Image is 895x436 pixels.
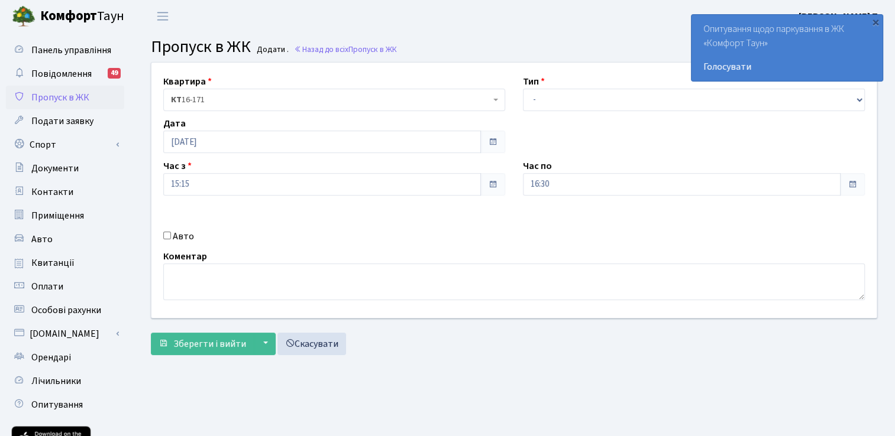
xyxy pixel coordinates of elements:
span: Опитування [31,398,83,411]
span: <b>КТ</b>&nbsp;&nbsp;&nbsp;&nbsp;16-171 [163,89,505,111]
a: [PERSON_NAME] П. [799,9,881,24]
label: Час з [163,159,192,173]
label: Авто [173,229,194,243]
span: Повідомлення [31,67,92,80]
img: logo.png [12,5,35,28]
span: Лічильники [31,375,81,388]
b: Комфорт [40,6,97,25]
label: Коментар [163,249,207,263]
label: Квартира [163,74,212,89]
b: КТ [171,94,182,106]
a: Документи [6,157,124,180]
a: Квитанції [6,251,124,275]
a: Орендарі [6,346,124,369]
a: Скасувати [277,333,346,355]
a: Контакти [6,180,124,204]
a: Лічильники [6,369,124,393]
a: [DOMAIN_NAME] [6,322,124,346]
span: Пропуск в ЖК [348,44,397,55]
div: × [870,16,881,28]
span: Панель управління [31,44,111,57]
span: <b>КТ</b>&nbsp;&nbsp;&nbsp;&nbsp;16-171 [171,94,490,106]
small: Додати . [254,45,289,55]
a: Пропуск в ЖК [6,86,124,109]
b: [PERSON_NAME] П. [799,10,881,23]
a: Особові рахунки [6,298,124,322]
span: Особові рахунки [31,304,101,317]
a: Приміщення [6,204,124,227]
label: Дата [163,116,186,131]
span: Приміщення [31,209,84,222]
a: Подати заявку [6,109,124,133]
button: Зберегти і вийти [151,333,254,355]
a: Назад до всіхПропуск в ЖК [294,44,397,55]
button: Переключити навігацію [148,6,177,26]
span: Контакти [31,186,73,199]
span: Зберегти і вийти [173,337,246,350]
span: Пропуск в ЖК [31,91,89,104]
span: Квитанції [31,256,75,269]
a: Оплати [6,275,124,298]
span: Орендарі [31,351,71,364]
a: Опитування [6,393,124,417]
div: Опитування щодо паркування в ЖК «Комфорт Таун» [692,15,883,81]
span: Пропуск в ЖК [151,35,251,58]
label: Час по [523,159,552,173]
span: Оплати [31,280,63,293]
span: Таун [40,6,124,27]
a: Голосувати [703,60,871,74]
a: Повідомлення49 [6,62,124,86]
span: Авто [31,233,53,246]
a: Панель управління [6,38,124,62]
div: 49 [108,68,121,79]
label: Тип [523,74,545,89]
span: Подати заявку [31,115,93,128]
span: Документи [31,162,79,175]
a: Спорт [6,133,124,157]
a: Авто [6,227,124,251]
